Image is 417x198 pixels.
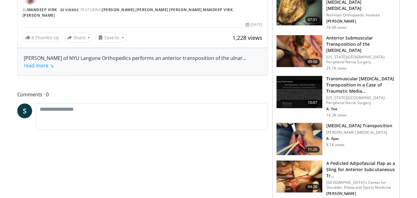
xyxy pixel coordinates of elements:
div: By FEATURING , , , , [23,7,263,18]
span: 05:50 [305,59,320,65]
p: 25.1K views [326,66,347,71]
p: [PERSON_NAME] [MEDICAL_DATA] [326,130,392,135]
h3: A Pedicled Adipofascial Flap as a Sling for Anterior Subcutaneous Tr… [326,160,396,179]
img: 4c3c6f75-4af4-4fa2-bff6-d5a560996c15.150x105_q85_crop-smart_upscale.jpg [277,123,322,155]
img: susm3_1.png.150x105_q85_crop-smart_upscale.jpg [277,35,322,67]
a: S [17,103,32,118]
p: Rothman Orthopaedic Institute [326,13,396,18]
span: 10:07 [305,99,320,106]
p: A. Yee [326,107,396,112]
h3: Anterior Submuscular Transposition of the [MEDICAL_DATA] [326,35,396,53]
h3: Transmuscular [MEDICAL_DATA] Transposition in a Case of Traumatic Media… [326,76,396,94]
span: ... [24,55,246,69]
a: 05:50 Anterior Submuscular Transposition of the [MEDICAL_DATA] [US_STATE][GEOGRAPHIC_DATA] - Peri... [276,35,396,71]
a: 10:07 Transmuscular [MEDICAL_DATA] Transposition in a Case of Traumatic Media… [US_STATE][GEOGRAP... [276,76,396,118]
p: 74.6K views [326,25,347,30]
a: Mandeep Virk [203,7,233,12]
a: [PERSON_NAME] [23,13,55,18]
p: [US_STATE][GEOGRAPHIC_DATA] - Peripheral Nerve Surgery [326,95,396,105]
button: Save to [95,33,127,43]
a: 8 Thumbs Up [23,33,62,42]
span: 11:26 [305,146,320,153]
span: Comments 0 [17,91,268,99]
a: [PERSON_NAME] [136,7,168,12]
a: [PERSON_NAME] [102,7,135,12]
p: A. Ilyas [326,136,392,141]
p: [GEOGRAPHIC_DATA]'s Center for Shoulder, Elbow and Sports Medicine [326,180,396,190]
a: 11:26 [MEDICAL_DATA] Transposition [PERSON_NAME] [MEDICAL_DATA] A. Ilyas 8.1K views [276,123,396,155]
div: [DATE] [246,22,262,27]
p: [PERSON_NAME] [326,191,396,196]
p: [US_STATE][GEOGRAPHIC_DATA] - Peripheral Nerve Surgery [326,55,396,65]
img: Videography---Title-Standard_1.jpg.150x105_q85_crop-smart_upscale.jpg [277,76,322,108]
button: Share [65,33,93,43]
p: [PERSON_NAME] [326,19,396,24]
a: [PERSON_NAME] [169,7,202,12]
div: [PERSON_NAME] of NYU Langone Orthopedics performs an anterior transposition of the ulnar [24,54,261,69]
img: rosen1_1.png.150x105_q85_crop-smart_upscale.jpg [277,161,322,193]
span: 1,228 views [232,34,262,41]
span: 8 [31,35,34,40]
span: 04:26 [305,184,320,190]
span: 07:51 [305,17,320,23]
a: read more ↘ [24,62,54,69]
p: 8.1K views [326,142,344,147]
a: Mandeep Virk [27,7,57,12]
p: 14.2K views [326,113,347,118]
a: 22 Videos [58,7,81,12]
h3: [MEDICAL_DATA] Transposition [326,123,392,129]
